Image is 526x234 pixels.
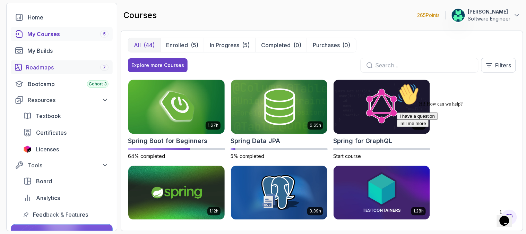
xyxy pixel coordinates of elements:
button: Tools [11,159,113,172]
div: Tools [28,161,109,169]
h2: courses [123,10,157,21]
iframe: chat widget [394,81,519,203]
div: My Builds [27,47,109,55]
span: Board [36,177,52,185]
a: home [11,10,113,24]
img: Testcontainers with Java card [334,166,430,220]
div: (5) [242,41,250,49]
div: (44) [144,41,155,49]
input: Search... [376,61,473,69]
img: SQL and Databases Fundamentals card [231,166,327,220]
button: Resources [11,94,113,106]
div: (0) [343,41,351,49]
p: 3.39h [309,209,321,214]
p: Completed [261,41,291,49]
p: Software Engineer [468,15,511,22]
a: courses [11,27,113,41]
button: I have a question [3,32,44,39]
a: Spring Data JPA card6.65hSpring Data JPA5% completed [231,80,328,160]
a: roadmaps [11,60,113,74]
div: (0) [293,41,301,49]
div: (5) [191,41,198,49]
iframe: chat widget [497,206,519,227]
button: Completed(0) [255,38,307,52]
span: 5 [103,31,106,37]
img: Spring Data JPA card [231,80,327,134]
button: user profile image[PERSON_NAME]Software Engineer [451,8,520,22]
a: textbook [19,109,113,123]
p: Purchases [313,41,340,49]
span: Licenses [36,145,59,153]
a: analytics [19,191,113,205]
img: jetbrains icon [23,146,32,153]
a: feedback [19,208,113,222]
a: Spring Boot for Beginners card1.67hSpring Boot for Beginners64% completed [128,80,225,160]
span: Hi! How can we help? [3,21,69,26]
span: Textbook [36,112,61,120]
div: Roadmaps [26,63,109,72]
button: Purchases(0) [307,38,356,52]
p: 265 Points [417,12,440,19]
p: 1.12h [209,209,218,214]
span: Start course [333,153,361,159]
a: board [19,174,113,188]
span: 5% completed [231,153,264,159]
a: builds [11,44,113,58]
span: 7 [103,65,106,70]
h2: Testcontainers with Java [333,222,412,232]
div: Home [28,13,109,22]
img: Spring Framework card [128,166,225,220]
div: Explore more Courses [131,62,184,69]
span: Certificates [36,128,67,137]
h2: Spring Framework [128,222,183,232]
span: Feedback & Features [33,210,88,219]
button: All(44) [128,38,160,52]
img: :wave: [3,3,25,25]
p: All [134,41,141,49]
span: Analytics [36,194,60,202]
a: licenses [19,142,113,156]
button: Explore more Courses [128,58,188,72]
img: user profile image [452,9,465,22]
h2: Spring Data JPA [231,136,280,146]
button: Enrolled(5) [160,38,204,52]
h2: SQL and Databases Fundamentals [231,222,328,232]
a: certificates [19,126,113,140]
p: 1.28h [413,209,424,214]
h2: Spring for GraphQL [333,136,392,146]
span: 64% completed [128,153,165,159]
p: 1.67h [208,123,218,128]
span: Cohort 3 [89,81,107,87]
p: Filters [495,61,511,69]
a: bootcamp [11,77,113,91]
div: Resources [28,96,109,104]
p: Enrolled [166,41,188,49]
p: In Progress [210,41,239,49]
img: Spring for GraphQL card [334,80,430,134]
div: 👋Hi! How can we help?I have a questionTell me more [3,3,128,47]
div: Bootcamp [28,80,109,88]
p: [PERSON_NAME] [468,8,511,15]
p: 6.65h [310,123,321,128]
button: Tell me more [3,39,35,47]
button: Filters [481,58,516,73]
div: My Courses [27,30,109,38]
img: Spring Boot for Beginners card [128,80,225,134]
h2: Spring Boot for Beginners [128,136,207,146]
button: In Progress(5) [204,38,255,52]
